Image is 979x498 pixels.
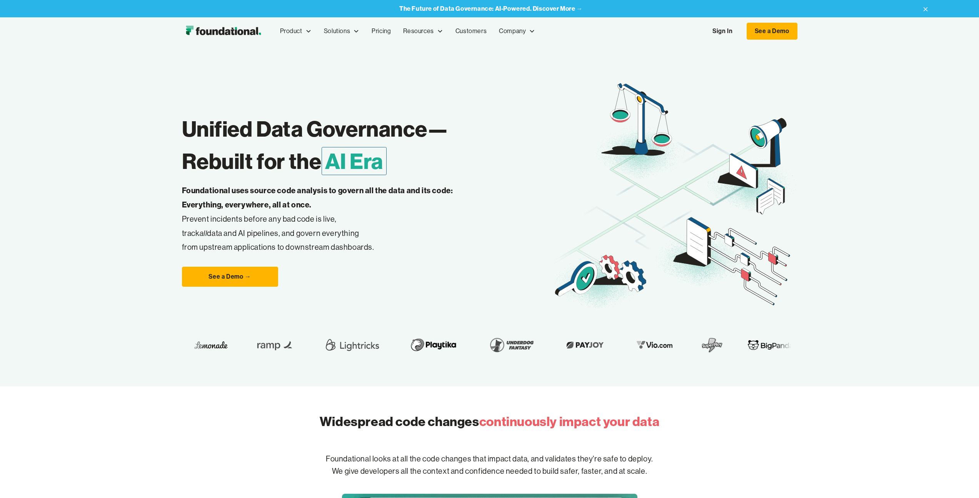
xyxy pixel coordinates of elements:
img: SuperPlay [694,334,715,356]
div: Solutions [318,18,365,44]
div: Product [280,26,302,36]
img: Payjoy [554,339,600,351]
h1: Unified Data Governance— Rebuilt for the [182,113,551,177]
a: The Future of Data Governance: AI-Powered. Discover More → [399,5,583,12]
img: Lightricks [315,334,373,356]
img: Ramp [244,334,290,356]
div: Resources [397,18,449,44]
em: all [200,228,207,238]
span: continuously impact your data [479,413,659,429]
a: home [182,23,265,39]
img: Playtika [398,334,453,356]
strong: Foundational uses source code analysis to govern all the data and its code: Everything, everywher... [182,185,453,209]
a: Pricing [365,18,397,44]
a: See a Demo [747,23,797,40]
div: Company [499,26,526,36]
div: Company [493,18,541,44]
span: AI Era [322,147,387,175]
a: Sign In [705,23,740,39]
a: Customers [449,18,493,44]
p: Foundational looks at all the code changes that impact data, and validates they're safe to deploy... [243,441,736,490]
a: See a Demo → [182,267,278,287]
img: Underdog Fantasy [477,334,530,356]
div: Solutions [324,26,350,36]
img: Foundational Logo [182,23,265,39]
h2: Widespread code changes [320,413,659,431]
p: Prevent incidents before any bad code is live, track data and AI pipelines, and govern everything... [182,184,477,254]
img: Lemonade [186,339,219,351]
div: Product [274,18,318,44]
img: BigPanda [740,339,785,351]
img: Vio.com [624,339,669,351]
iframe: Chat Widget [841,409,979,498]
div: Resources [403,26,434,36]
